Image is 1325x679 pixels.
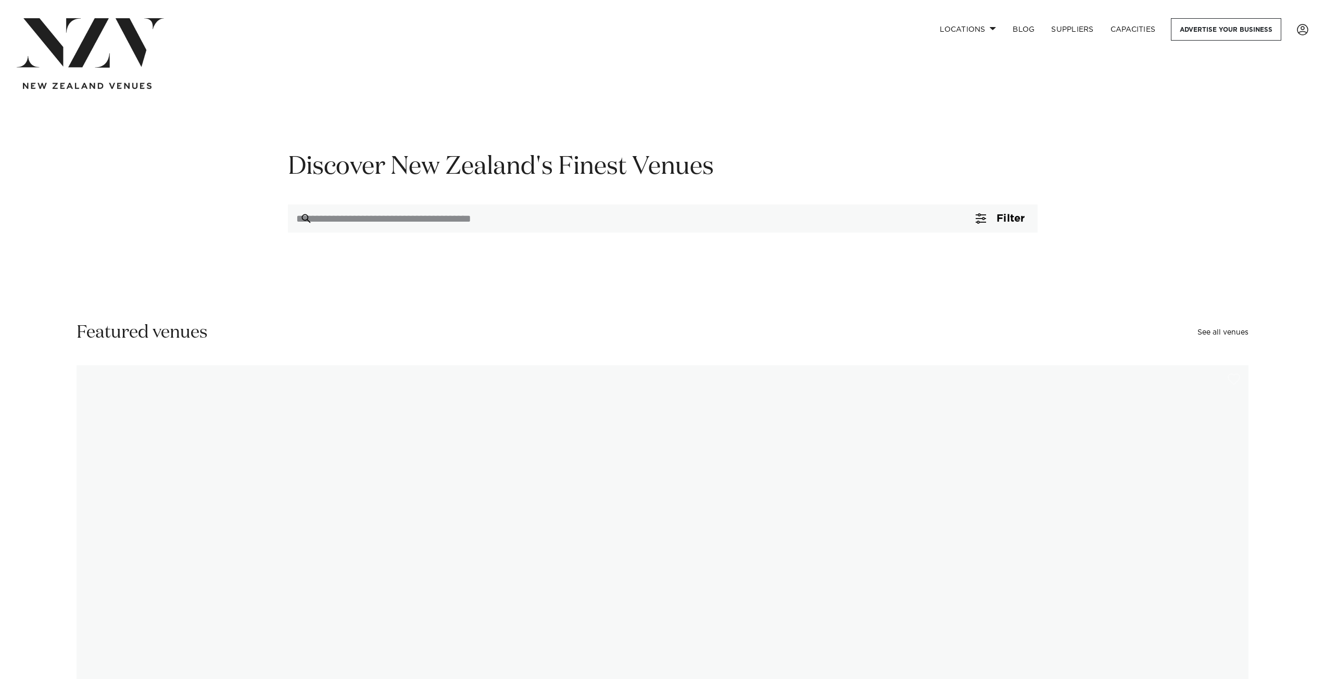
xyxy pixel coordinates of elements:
[963,204,1037,233] button: Filter
[996,213,1025,224] span: Filter
[77,321,208,344] h2: Featured venues
[931,18,1004,41] a: Locations
[1043,18,1102,41] a: SUPPLIERS
[288,151,1038,184] h1: Discover New Zealand's Finest Venues
[1004,18,1043,41] a: BLOG
[1102,18,1164,41] a: Capacities
[1197,329,1248,336] a: See all venues
[23,83,152,89] img: new-zealand-venues-text.png
[17,18,164,68] img: nzv-logo.png
[1171,18,1281,41] a: Advertise your business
